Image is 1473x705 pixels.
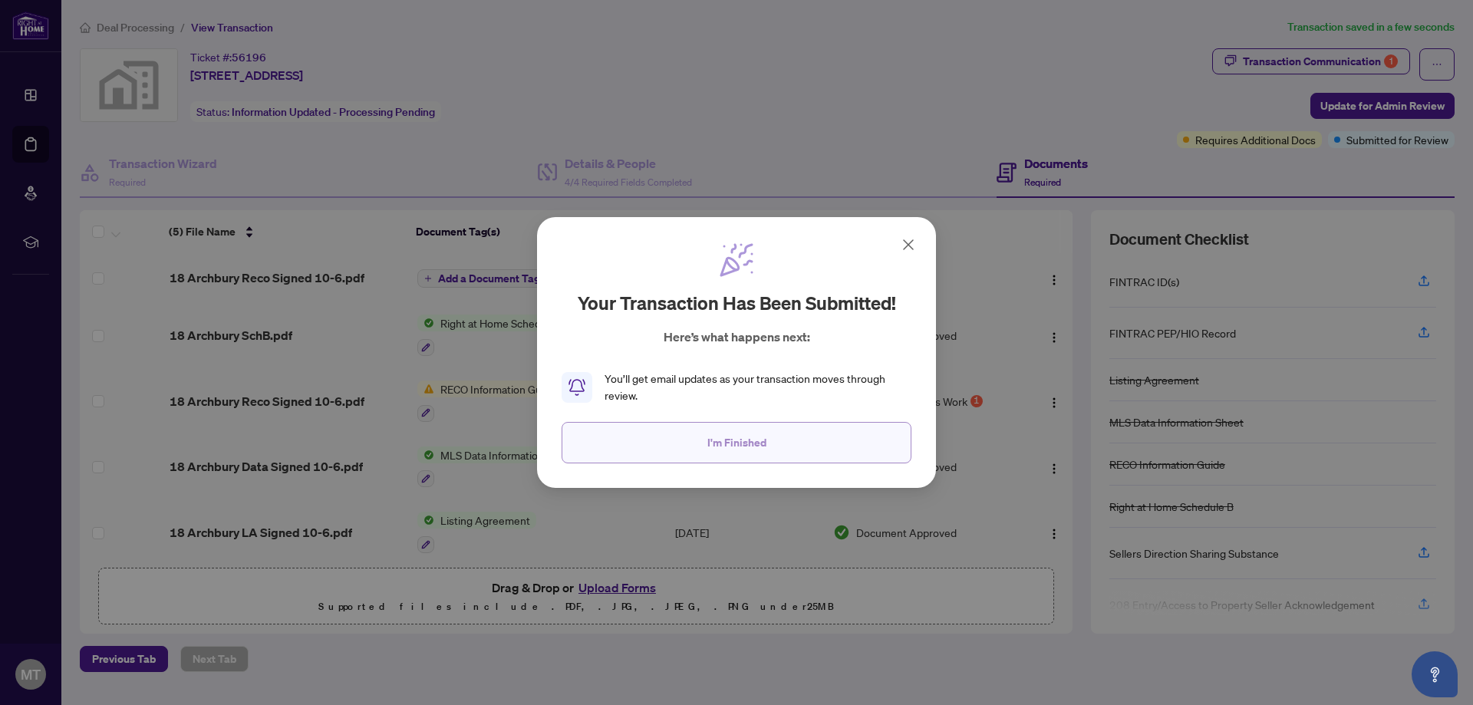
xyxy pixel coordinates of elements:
button: Open asap [1412,651,1458,697]
p: Here’s what happens next: [664,328,810,346]
span: I'm Finished [707,430,766,455]
button: I'm Finished [562,422,911,463]
h2: Your transaction has been submitted! [578,291,896,315]
div: You’ll get email updates as your transaction moves through review. [605,371,911,404]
